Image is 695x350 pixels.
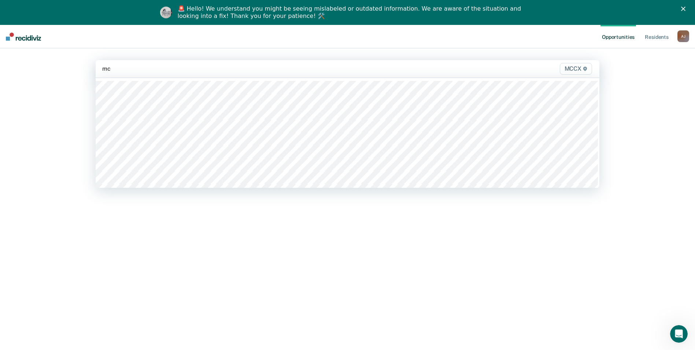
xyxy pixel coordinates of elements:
a: Residents [643,25,670,48]
img: Recidiviz [6,33,41,41]
img: Profile image for Kim [160,7,172,18]
a: Opportunities [600,25,636,48]
div: Close [681,7,688,11]
div: A J [677,30,689,42]
div: 🚨 Hello! We understand you might be seeing mislabeled or outdated information. We are aware of th... [178,5,524,20]
iframe: Intercom live chat [670,325,688,343]
button: AJ [677,30,689,42]
span: MCCX [560,63,592,75]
